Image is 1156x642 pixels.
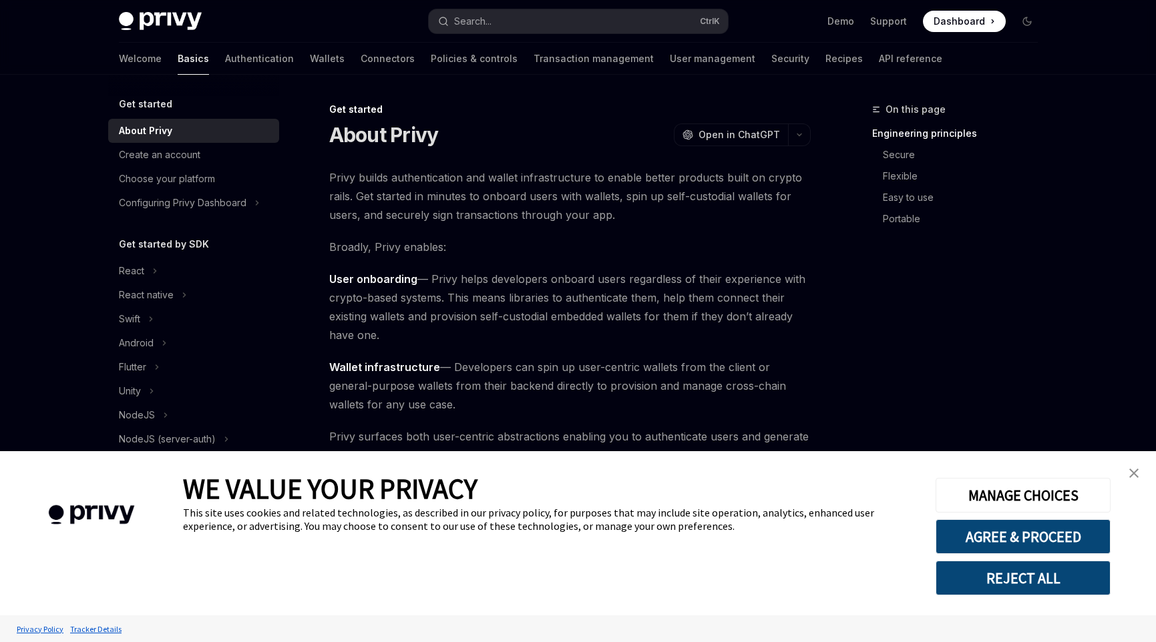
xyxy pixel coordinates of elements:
div: About Privy [119,123,172,139]
h5: Get started [119,96,172,112]
span: — Developers can spin up user-centric wallets from the client or general-purpose wallets from the... [329,358,811,414]
a: Engineering principles [872,123,1048,144]
button: Search...CtrlK [429,9,728,33]
a: Tracker Details [67,617,125,641]
button: AGREE & PROCEED [936,519,1111,554]
img: dark logo [119,12,202,31]
span: Privy builds authentication and wallet infrastructure to enable better products built on crypto r... [329,168,811,224]
a: Dashboard [923,11,1006,32]
a: Policies & controls [431,43,518,75]
a: Wallets [310,43,345,75]
a: About Privy [108,119,279,143]
div: Swift [119,311,140,327]
span: Privy surfaces both user-centric abstractions enabling you to authenticate users and generate wal... [329,427,811,483]
div: NodeJS [119,407,155,423]
div: Flutter [119,359,146,375]
a: Privacy Policy [13,617,67,641]
button: Open in ChatGPT [674,123,788,146]
div: NodeJS (server-auth) [119,431,216,447]
a: Choose your platform [108,167,279,191]
img: close banner [1129,468,1139,478]
div: Create an account [119,147,200,163]
div: This site uses cookies and related technologies, as described in our privacy policy, for purposes... [183,506,916,533]
a: close banner [1121,460,1147,487]
a: Flexible [883,166,1048,187]
span: WE VALUE YOUR PRIVACY [183,471,477,506]
a: Authentication [225,43,294,75]
a: Security [771,43,809,75]
span: — Privy helps developers onboard users regardless of their experience with crypto-based systems. ... [329,270,811,344]
strong: User onboarding [329,272,417,286]
div: Search... [454,13,492,29]
div: Android [119,335,154,351]
span: Ctrl K [700,16,720,27]
a: Demo [827,15,854,28]
a: Easy to use [883,187,1048,208]
span: Broadly, Privy enables: [329,238,811,256]
h1: About Privy [329,123,439,147]
div: React native [119,287,174,303]
a: Transaction management [534,43,654,75]
a: Portable [883,208,1048,230]
button: Toggle dark mode [1016,11,1038,32]
img: company logo [20,486,163,544]
a: Basics [178,43,209,75]
button: REJECT ALL [936,561,1111,595]
div: Choose your platform [119,171,215,187]
div: Get started [329,103,811,116]
span: Dashboard [934,15,985,28]
strong: Wallet infrastructure [329,360,440,374]
a: Support [870,15,907,28]
span: On this page [886,101,946,117]
span: Open in ChatGPT [699,128,780,141]
a: API reference [879,43,942,75]
a: Recipes [825,43,863,75]
button: MANAGE CHOICES [936,478,1111,513]
h5: Get started by SDK [119,236,209,252]
a: Connectors [361,43,415,75]
div: Configuring Privy Dashboard [119,195,246,211]
a: Create an account [108,143,279,167]
a: User management [670,43,755,75]
a: Secure [883,144,1048,166]
a: Welcome [119,43,162,75]
div: Unity [119,383,141,399]
div: React [119,263,144,279]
